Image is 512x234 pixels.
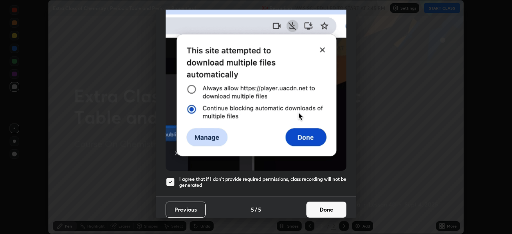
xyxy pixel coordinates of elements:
h4: 5 [258,205,261,214]
h4: 5 [251,205,254,214]
h4: / [255,205,257,214]
h5: I agree that if I don't provide required permissions, class recording will not be generated [179,176,346,188]
button: Previous [166,202,206,218]
button: Done [306,202,346,218]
